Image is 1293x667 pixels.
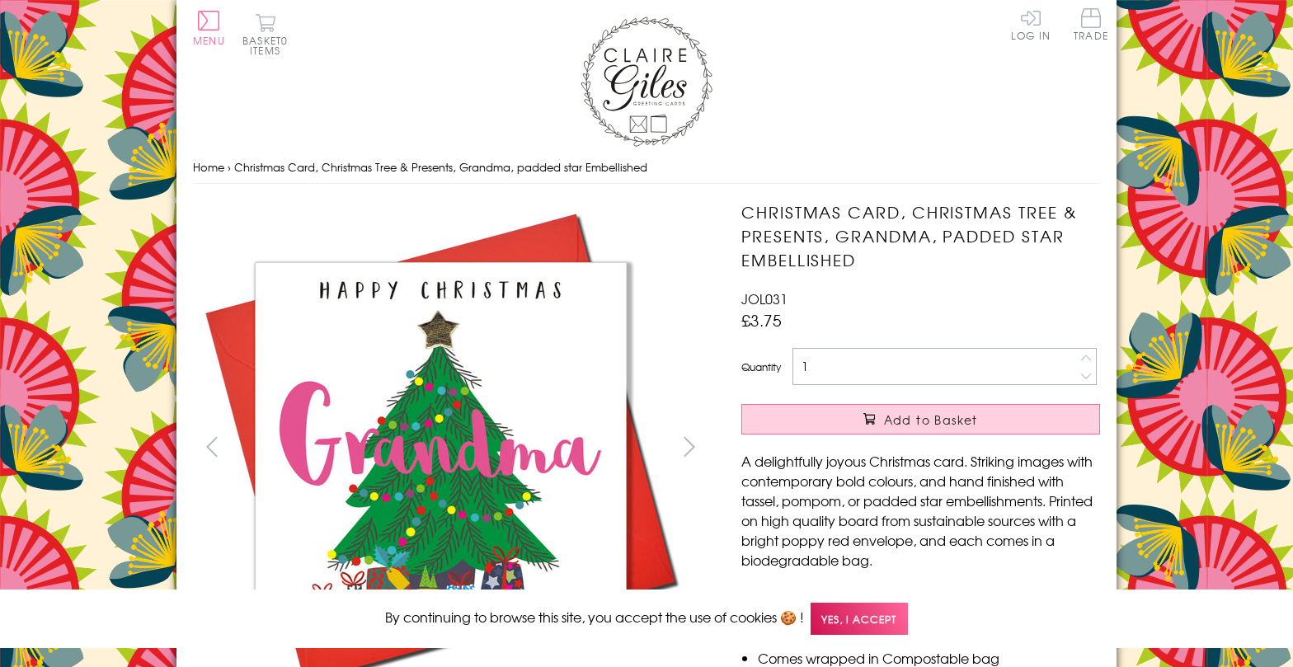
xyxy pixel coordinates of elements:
a: Home [193,159,224,175]
a: Log In [1011,8,1051,40]
span: JOL031 [741,289,788,308]
button: Basket0 items [242,13,288,55]
span: £3.75 [741,308,782,331]
span: Trade [1074,8,1108,40]
span: Menu [193,33,225,48]
span: Yes, I accept [811,603,908,635]
span: › [228,159,231,175]
h1: Christmas Card, Christmas Tree & Presents, Grandma, padded star Embellished [741,200,1100,271]
span: 0 items [250,33,288,58]
a: Trade [1074,8,1108,44]
img: Claire Giles Greetings Cards [581,16,712,147]
button: next [671,428,708,465]
nav: breadcrumbs [193,151,1100,185]
label: Quantity [741,359,781,374]
span: Add to Basket [884,411,978,428]
button: prev [193,428,230,465]
button: Menu [193,11,225,45]
button: Add to Basket [741,404,1100,434]
span: Christmas Card, Christmas Tree & Presents, Grandma, padded star Embellished [234,159,647,175]
p: A delightfully joyous Christmas card. Striking images with contemporary bold colours, and hand fi... [741,451,1100,570]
